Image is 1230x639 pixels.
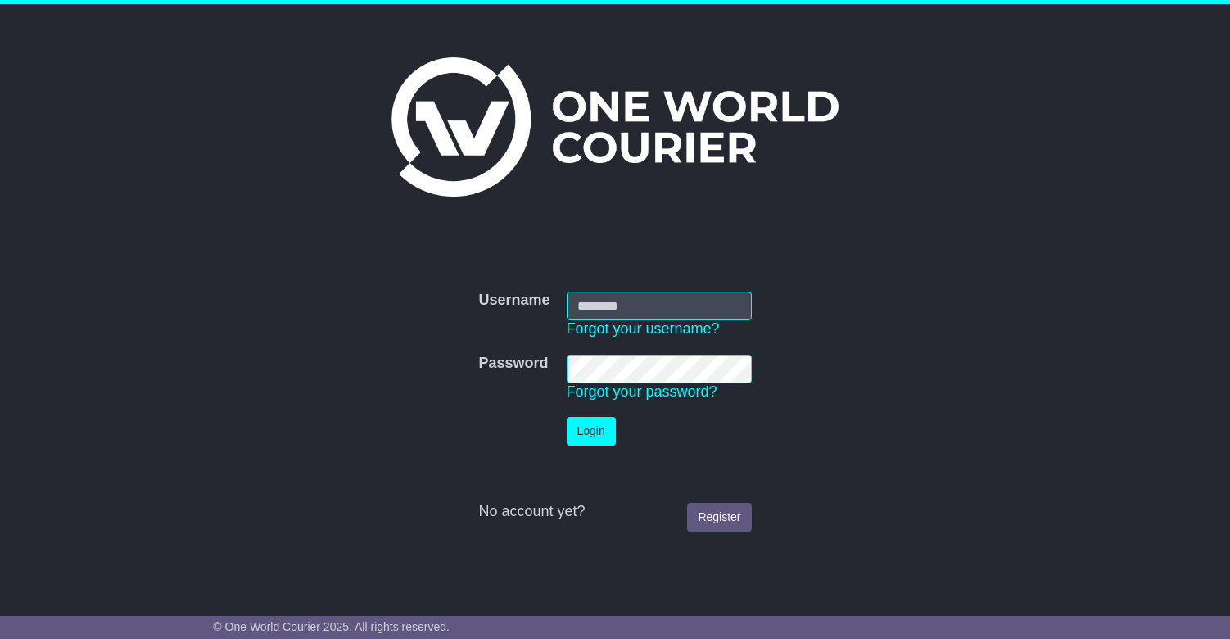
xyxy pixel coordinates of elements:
[478,503,751,521] div: No account yet?
[567,417,616,446] button: Login
[213,620,450,633] span: © One World Courier 2025. All rights reserved.
[567,320,720,337] a: Forgot your username?
[687,503,751,532] a: Register
[478,355,548,373] label: Password
[567,383,717,400] a: Forgot your password?
[391,57,839,197] img: One World
[478,292,549,310] label: Username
